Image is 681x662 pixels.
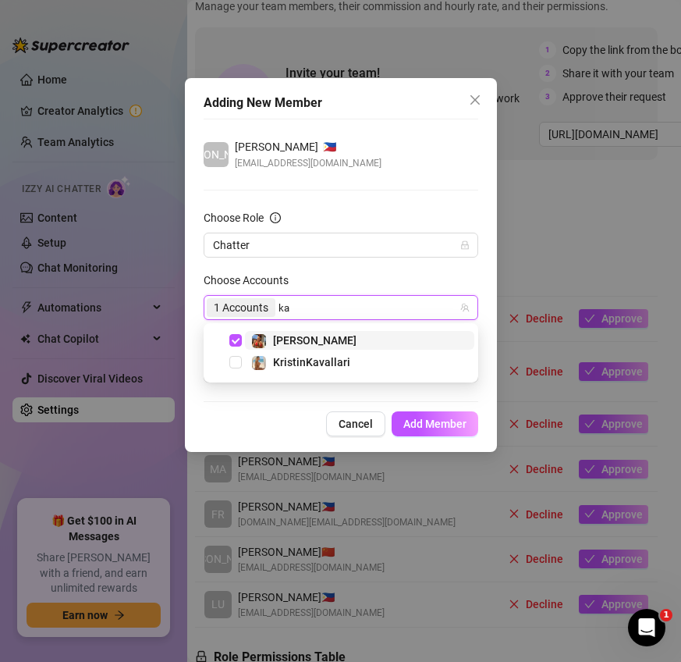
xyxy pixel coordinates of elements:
[235,155,381,171] span: [EMAIL_ADDRESS][DOMAIN_NAME]
[270,212,281,223] span: info-circle
[392,411,478,436] button: Add Member
[207,298,275,317] span: 1 Accounts
[628,609,665,646] iframe: Intercom live chat
[204,272,299,289] label: Choose Accounts
[273,356,350,368] span: KristinKavallari
[460,240,470,250] span: lock
[326,411,385,436] button: Cancel
[235,138,318,155] span: [PERSON_NAME]
[252,356,266,370] img: KristinKavallari
[174,146,257,163] span: [PERSON_NAME]
[273,334,356,347] span: [PERSON_NAME]
[229,356,242,368] span: Select tree node
[339,418,373,430] span: Cancel
[213,233,469,257] span: Chatter
[403,418,466,430] span: Add Member
[252,334,266,348] img: Kaitlyn
[229,334,242,347] span: Select tree node
[660,609,672,621] span: 1
[463,94,488,106] span: Close
[460,303,470,312] span: team
[469,94,481,106] span: close
[214,299,268,316] span: 1 Accounts
[204,209,264,226] div: Choose Role
[235,138,381,155] div: 🇵🇭
[204,94,478,112] div: Adding New Member
[463,87,488,112] button: Close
